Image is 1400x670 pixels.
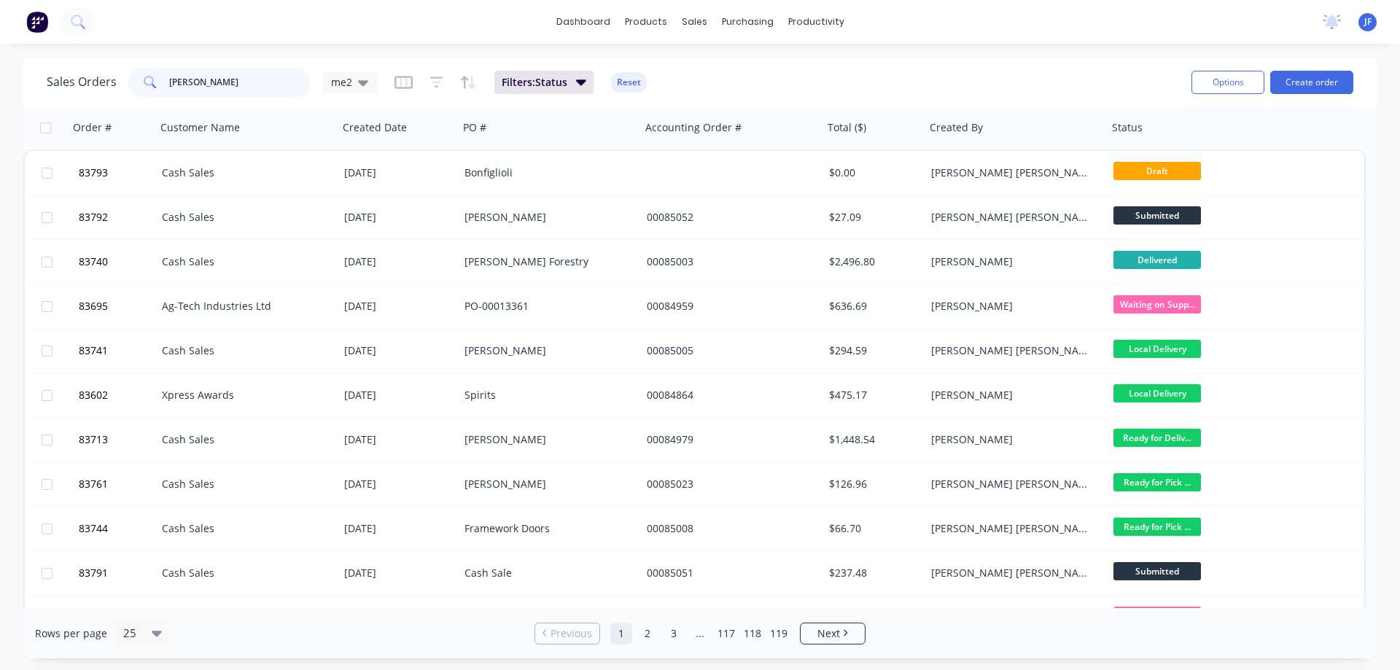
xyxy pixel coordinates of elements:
[1113,429,1201,447] span: Ready for Deliv...
[768,623,790,644] a: Page 119
[551,626,592,641] span: Previous
[464,521,626,536] div: Framework Doors
[715,623,737,644] a: Page 117
[647,566,809,580] div: 00085051
[647,432,809,447] div: 00084979
[1113,295,1201,313] span: Waiting on Supp...
[829,299,915,313] div: $636.69
[464,254,626,269] div: [PERSON_NAME] Forestry
[502,75,567,90] span: Filters: Status
[645,120,742,135] div: Accounting Order #
[1113,562,1201,580] span: Submitted
[1113,607,1201,625] span: Waiting on Supp...
[344,165,453,180] div: [DATE]
[344,521,453,536] div: [DATE]
[1113,206,1201,225] span: Submitted
[79,477,108,491] span: 83761
[79,343,108,358] span: 83741
[829,165,915,180] div: $0.00
[781,11,852,33] div: productivity
[464,477,626,491] div: [PERSON_NAME]
[79,210,108,225] span: 83792
[1113,518,1201,536] span: Ready for Pick ...
[162,388,324,402] div: Xpress Awards
[829,343,915,358] div: $294.59
[344,299,453,313] div: [DATE]
[647,254,809,269] div: 00085003
[1112,120,1143,135] div: Status
[162,477,324,491] div: Cash Sales
[829,210,915,225] div: $27.09
[618,11,674,33] div: products
[637,623,658,644] a: Page 2
[647,521,809,536] div: 00085008
[74,418,162,461] button: 83713
[829,388,915,402] div: $475.17
[169,68,311,97] input: Search...
[73,120,112,135] div: Order #
[464,343,626,358] div: [PERSON_NAME]
[931,432,1093,447] div: [PERSON_NAME]
[79,254,108,269] span: 83740
[162,165,324,180] div: Cash Sales
[343,120,407,135] div: Created Date
[162,254,324,269] div: Cash Sales
[74,195,162,239] button: 83792
[817,626,840,641] span: Next
[464,210,626,225] div: [PERSON_NAME]
[344,343,453,358] div: [DATE]
[331,74,352,90] span: me2
[162,210,324,225] div: Cash Sales
[828,120,866,135] div: Total ($)
[1191,71,1264,94] button: Options
[647,477,809,491] div: 00085023
[162,432,324,447] div: Cash Sales
[35,626,107,641] span: Rows per page
[162,566,324,580] div: Cash Sales
[647,210,809,225] div: 00085052
[79,566,108,580] span: 83791
[931,477,1093,491] div: [PERSON_NAME] [PERSON_NAME]
[1113,384,1201,402] span: Local Delivery
[689,623,711,644] a: Jump forward
[931,566,1093,580] div: [PERSON_NAME] [PERSON_NAME]
[344,210,453,225] div: [DATE]
[463,120,486,135] div: PO #
[344,388,453,402] div: [DATE]
[26,11,48,33] img: Factory
[74,284,162,328] button: 83695
[715,11,781,33] div: purchasing
[79,432,108,447] span: 83713
[47,75,117,89] h1: Sales Orders
[529,623,871,644] ul: Pagination
[931,210,1093,225] div: [PERSON_NAME] [PERSON_NAME]
[344,566,453,580] div: [DATE]
[611,72,647,93] button: Reset
[647,299,809,313] div: 00084959
[464,566,626,580] div: Cash Sale
[829,477,915,491] div: $126.96
[464,299,626,313] div: PO-00013361
[931,299,1093,313] div: [PERSON_NAME]
[74,596,162,639] button: 83780
[344,432,453,447] div: [DATE]
[742,623,763,644] a: Page 118
[494,71,594,94] button: Filters:Status
[1270,71,1353,94] button: Create order
[74,373,162,417] button: 83602
[829,521,915,536] div: $66.70
[931,343,1093,358] div: [PERSON_NAME] [PERSON_NAME]
[610,623,632,644] a: Page 1 is your current page
[79,521,108,536] span: 83744
[74,240,162,284] button: 83740
[1113,473,1201,491] span: Ready for Pick ...
[1113,340,1201,358] span: Local Delivery
[647,388,809,402] div: 00084864
[464,388,626,402] div: Spirits
[1113,251,1201,269] span: Delivered
[647,343,809,358] div: 00085005
[829,254,915,269] div: $2,496.80
[162,299,324,313] div: Ag-Tech Industries Ltd
[79,299,108,313] span: 83695
[549,11,618,33] a: dashboard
